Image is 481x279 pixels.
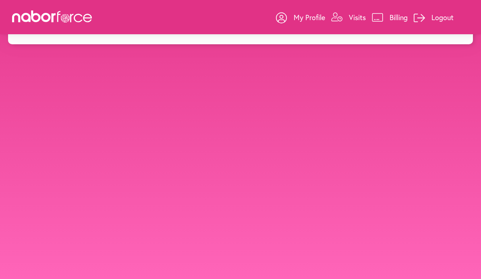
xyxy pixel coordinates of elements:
[431,12,454,22] p: Logout
[390,12,408,22] p: Billing
[294,12,325,22] p: My Profile
[372,5,408,29] a: Billing
[331,5,366,29] a: Visits
[414,5,454,29] a: Logout
[276,5,325,29] a: My Profile
[349,12,366,22] p: Visits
